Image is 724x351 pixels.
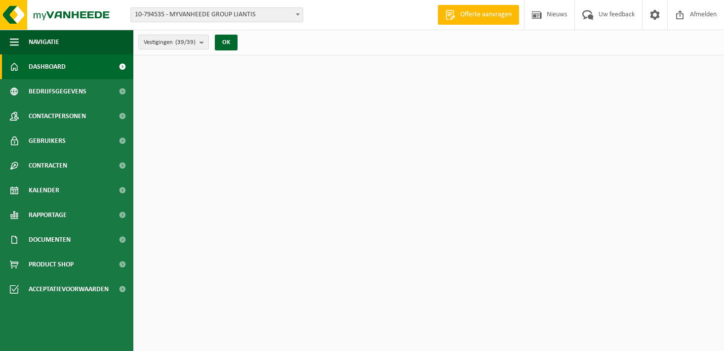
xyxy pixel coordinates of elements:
[215,35,238,50] button: OK
[29,104,86,129] span: Contactpersonen
[29,54,66,79] span: Dashboard
[130,7,303,22] span: 10-794535 - MYVANHEEDE GROUP LIANTIS
[29,203,67,227] span: Rapportage
[175,39,196,45] count: (39/39)
[438,5,519,25] a: Offerte aanvragen
[29,277,109,302] span: Acceptatievoorwaarden
[29,252,74,277] span: Product Shop
[138,35,209,49] button: Vestigingen(39/39)
[144,35,196,50] span: Vestigingen
[131,8,303,22] span: 10-794535 - MYVANHEEDE GROUP LIANTIS
[29,227,71,252] span: Documenten
[29,30,59,54] span: Navigatie
[29,79,86,104] span: Bedrijfsgegevens
[458,10,514,20] span: Offerte aanvragen
[29,178,59,203] span: Kalender
[29,129,66,153] span: Gebruikers
[29,153,67,178] span: Contracten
